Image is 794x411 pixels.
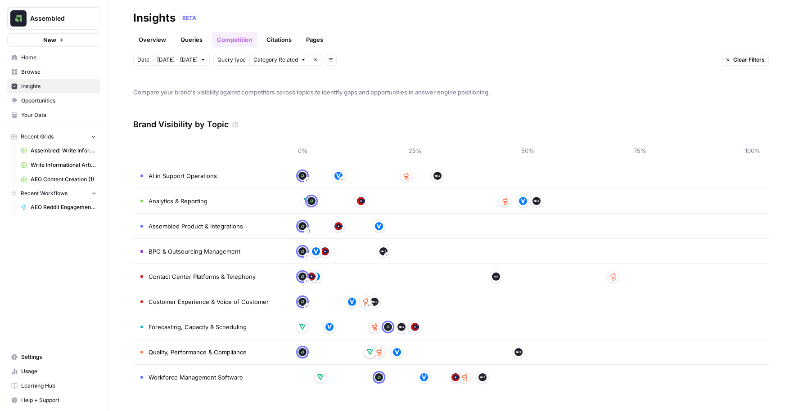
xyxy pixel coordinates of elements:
[375,373,383,381] img: vv986b0nc2g8agt5osxlk0akxi7z
[7,130,100,143] button: Recent Grids
[334,222,343,230] img: xttym547u4jyqojkzzbxmhn3wkrc
[492,273,500,281] img: q1kx13elw6is4y38w2mn86bckxv4
[21,54,96,62] span: Home
[21,111,96,119] span: Your Data
[7,393,100,407] button: Help + Support
[375,348,383,356] img: 3ekd9ephw908dii6kmew3xenqtpf
[149,247,240,256] span: BPO & Outsourcing Management
[402,172,410,180] img: 3ekd9ephw908dii6kmew3xenqtpf
[406,146,424,155] span: 25%
[43,36,56,45] span: New
[10,10,27,27] img: Assembled Logo
[451,373,460,381] img: xttym547u4jyqojkzzbxmhn3wkrc
[348,298,356,306] img: d45dujclg3pblne9yphz0y830h3k
[17,143,100,158] a: Assembled: Write Informational Article
[397,323,406,331] img: q1kx13elw6is4y38w2mn86bckxv4
[31,147,96,155] span: Assembled: Write Informational Article
[357,197,365,205] img: xttym547u4jyqojkzzbxmhn3wkrc
[149,322,247,331] span: Forecasting, Capacity & Scheduling
[384,323,392,331] img: vv986b0nc2g8agt5osxlk0akxi7z
[385,251,390,260] span: + 1
[321,247,329,255] img: xttym547u4jyqojkzzbxmhn3wkrc
[253,56,298,64] span: Category Related
[501,197,509,205] img: 3ekd9ephw908dii6kmew3xenqtpf
[261,32,297,47] a: Citations
[733,56,765,64] span: Clear Filters
[7,379,100,393] a: Learning Hub
[133,32,171,47] a: Overview
[7,65,100,79] a: Browse
[17,158,100,172] a: Write Informational Article
[478,373,487,381] img: q1kx13elw6is4y38w2mn86bckxv4
[7,94,100,108] a: Opportunities
[307,197,316,205] img: vv986b0nc2g8agt5osxlk0akxi7z
[519,197,527,205] img: d45dujclg3pblne9yphz0y830h3k
[7,350,100,364] a: Settings
[7,187,100,200] button: Recent Workflows
[21,189,68,197] span: Recent Workflows
[31,175,96,183] span: AEO Content Creation (1)
[307,273,316,281] img: xttym547u4jyqojkzzbxmhn3wkrc
[293,146,311,155] span: 0%
[30,14,85,23] span: Assembled
[375,222,383,230] img: d45dujclg3pblne9yphz0y830h3k
[7,108,100,122] a: Your Data
[133,88,769,97] span: Compare your brand's visibility against competitors across topics to identify gaps and opportunit...
[149,373,243,382] span: Workforce Management Software
[298,273,307,281] img: vv986b0nc2g8agt5osxlk0akxi7z
[312,247,320,255] img: d45dujclg3pblne9yphz0y830h3k
[420,373,428,381] img: d45dujclg3pblne9yphz0y830h3k
[21,82,96,90] span: Insights
[149,272,256,281] span: Contact Center Platforms & Telephony
[298,172,307,180] img: vv986b0nc2g8agt5osxlk0akxi7z
[249,54,310,66] button: Category Related
[305,302,310,311] span: + 1
[460,373,469,381] img: 3ekd9ephw908dii6kmew3xenqtpf
[149,348,247,357] span: Quality, Performance & Compliance
[305,227,310,236] span: + 3
[21,382,96,390] span: Learning Hub
[133,118,229,131] h3: Brand Visibility by Topic
[301,32,329,47] a: Pages
[393,348,401,356] img: d45dujclg3pblne9yphz0y830h3k
[744,146,762,155] span: 100%
[21,97,96,105] span: Opportunities
[370,323,379,331] img: 3ekd9ephw908dii6kmew3xenqtpf
[17,172,100,187] a: AEO Content Creation (1)
[153,54,210,66] button: [DATE] - [DATE]
[298,323,307,331] img: 139x3pb6f0q7du1ala497x63af9l
[7,364,100,379] a: Usage
[7,33,100,47] button: New
[21,133,54,141] span: Recent Grids
[519,146,537,155] span: 50%
[21,396,96,404] span: Help + Support
[514,348,523,356] img: q1kx13elw6is4y38w2mn86bckxv4
[316,373,325,381] img: 139x3pb6f0q7du1ala497x63af9l
[367,301,372,310] span: + 1
[325,323,334,331] img: d45dujclg3pblne9yphz0y830h3k
[305,277,310,286] span: + 1
[305,176,310,185] span: + 1
[411,323,419,331] img: xttym547u4jyqojkzzbxmhn3wkrc
[433,172,442,180] img: q1kx13elw6is4y38w2mn86bckxv4
[334,172,343,180] img: d45dujclg3pblne9yphz0y830h3k
[298,247,307,255] img: vv986b0nc2g8agt5osxlk0akxi7z
[149,297,269,306] span: Customer Experience & Voice of Customer
[298,222,307,230] img: vv986b0nc2g8agt5osxlk0akxi7z
[631,146,649,155] span: 75%
[179,13,199,22] div: BETA
[31,203,96,211] span: AEO Reddit Engagement - Fork
[303,197,311,205] img: 139x3pb6f0q7du1ala497x63af9l
[7,79,100,94] a: Insights
[340,175,345,184] span: + 1
[298,298,307,306] img: vv986b0nc2g8agt5osxlk0akxi7z
[609,273,617,281] img: 3ekd9ephw908dii6kmew3xenqtpf
[149,197,208,205] span: Analytics & Reporting
[21,353,96,361] span: Settings
[7,50,100,65] a: Home
[298,348,307,356] img: vv986b0nc2g8agt5osxlk0akxi7z
[17,200,100,214] a: AEO Reddit Engagement - Fork
[366,348,374,356] img: 139x3pb6f0q7du1ala497x63af9l
[149,222,243,231] span: Assembled Product & Integrations
[7,7,100,30] button: Workspace: Assembled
